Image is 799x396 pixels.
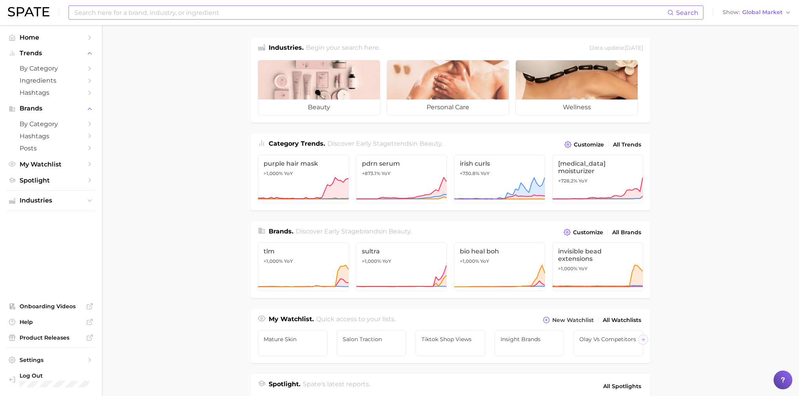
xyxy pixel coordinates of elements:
h1: Spotlight. [269,380,300,393]
h2: Begin your search here. [306,43,380,54]
a: All Spotlights [601,380,643,393]
a: Olay vs Competitors [573,330,643,356]
a: Hashtags [6,87,96,99]
span: Log Out [20,372,89,379]
button: New Watchlist [541,315,596,325]
a: All Watchlists [601,315,643,325]
span: Home [20,34,82,41]
span: +728.2% [558,178,577,184]
input: Search here for a brand, industry, or ingredient [74,6,667,19]
span: personal care [387,99,509,115]
span: All Brands [612,229,641,236]
button: Customize [562,227,605,238]
button: Industries [6,195,96,206]
button: Customize [562,139,606,150]
span: Hashtags [20,132,82,140]
a: Insight Brands [495,330,564,356]
span: pdrn serum [362,160,441,167]
span: +730.8% [460,170,479,176]
a: All Brands [610,227,643,238]
span: Discover Early Stage brands in . [296,228,412,235]
span: Ingredients [20,77,82,84]
span: Settings [20,356,82,363]
a: Hashtags [6,130,96,142]
h2: Spate's latest reports. [303,380,370,393]
span: YoY [481,170,490,177]
span: Brands . [269,228,293,235]
span: >1,000% [264,258,283,264]
span: >1,000% [558,266,577,271]
a: Posts [6,142,96,154]
span: YoY [578,178,587,184]
span: beauty [258,99,380,115]
a: pdrn serum+873.1% YoY [356,155,447,203]
span: Customize [574,141,604,148]
span: YoY [284,258,293,264]
h1: My Watchlist. [269,315,314,325]
span: beauty [419,140,441,147]
span: >1,000% [362,258,381,264]
span: YoY [480,258,489,264]
a: Spotlight [6,174,96,186]
span: YoY [284,170,293,177]
span: wellness [516,99,638,115]
span: Product Releases [20,334,82,341]
span: Brands [20,105,82,112]
span: Insight Brands [501,336,559,342]
span: Industries [20,197,82,204]
a: Onboarding Videos [6,300,96,312]
img: SPATE [8,7,49,16]
span: Trends [20,50,82,57]
a: beauty [258,60,380,116]
span: New Watchlist [552,317,594,324]
span: Global Market [742,10,783,14]
button: Scroll Right [638,335,648,345]
button: ShowGlobal Market [721,7,793,18]
a: Tiktok Shop Views [416,330,485,356]
a: Home [6,31,96,43]
span: bio heal boh [460,248,539,255]
a: Help [6,316,96,328]
span: All Trends [613,141,641,148]
a: bio heal boh>1,000% YoY [454,242,545,291]
a: wellness [515,60,638,116]
span: YoY [578,266,587,272]
a: purple hair mask>1,000% YoY [258,155,349,203]
h2: Quick access to your lists. [316,315,396,325]
a: Log out. Currently logged in with e-mail danielle@spate.nyc. [6,370,96,390]
span: Salon Traction [343,336,401,342]
span: Mature Skin [264,336,322,342]
div: Data update: [DATE] [589,43,643,54]
a: invisible bead extensions>1,000% YoY [552,242,644,291]
button: Trends [6,47,96,59]
a: sultra>1,000% YoY [356,242,447,291]
a: All Trends [611,139,643,150]
button: Brands [6,103,96,114]
a: Product Releases [6,332,96,344]
a: Ingredients [6,74,96,87]
span: YoY [381,170,390,177]
span: beauty [389,228,410,235]
span: Onboarding Videos [20,303,82,310]
a: [MEDICAL_DATA] moisturizer+728.2% YoY [552,155,644,203]
span: [MEDICAL_DATA] moisturizer [558,160,638,175]
span: tlm [264,248,343,255]
a: Salon Traction [337,330,407,356]
span: My Watchlist [20,161,82,168]
span: Tiktok Shop Views [421,336,479,342]
a: irish curls+730.8% YoY [454,155,545,203]
span: >1,000% [460,258,479,264]
span: by Category [20,120,82,128]
h1: Industries. [269,43,304,54]
span: Customize [573,229,603,236]
a: personal care [387,60,509,116]
span: Hashtags [20,89,82,96]
a: Settings [6,354,96,366]
a: by Category [6,62,96,74]
span: +873.1% [362,170,380,176]
a: My Watchlist [6,158,96,170]
span: All Spotlights [603,382,641,391]
span: by Category [20,65,82,72]
span: Category Trends . [269,140,325,147]
a: tlm>1,000% YoY [258,242,349,291]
